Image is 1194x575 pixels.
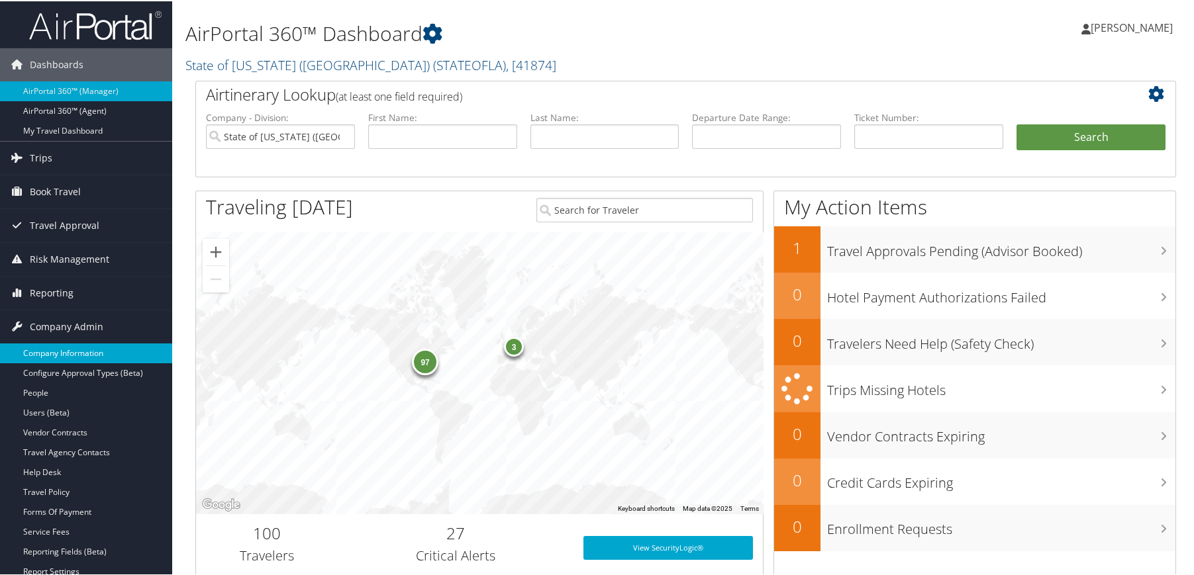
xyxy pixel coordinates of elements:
[199,495,243,512] a: Open this area in Google Maps (opens a new window)
[203,265,229,291] button: Zoom out
[348,545,564,564] h3: Critical Alerts
[530,110,679,123] label: Last Name:
[583,535,752,558] a: View SecurityLogic®
[774,318,1175,364] a: 0Travelers Need Help (Safety Check)
[30,275,74,308] span: Reporting
[774,192,1175,220] h1: My Action Items
[30,242,109,275] span: Risk Management
[30,208,99,241] span: Travel Approval
[774,514,821,537] h2: 0
[692,110,841,123] label: Departure Date Range:
[30,174,81,207] span: Book Travel
[30,140,52,173] span: Trips
[827,281,1175,306] h3: Hotel Payment Authorizations Failed
[368,110,517,123] label: First Name:
[203,238,229,264] button: Zoom in
[336,88,462,103] span: (at least one field required)
[412,347,438,374] div: 97
[774,468,821,490] h2: 0
[774,457,1175,504] a: 0Credit Cards Expiring
[536,197,753,221] input: Search for Traveler
[774,271,1175,318] a: 0Hotel Payment Authorizations Failed
[774,364,1175,411] a: Trips Missing Hotels
[774,421,821,444] h2: 0
[185,55,556,73] a: State of [US_STATE] ([GEOGRAPHIC_DATA])
[506,55,556,73] span: , [ 41874 ]
[504,335,524,355] div: 3
[827,373,1175,398] h3: Trips Missing Hotels
[30,47,83,80] span: Dashboards
[348,521,564,543] h2: 27
[185,19,852,46] h1: AirPortal 360™ Dashboard
[206,110,355,123] label: Company - Division:
[206,82,1084,105] h2: Airtinerary Lookup
[774,236,821,258] h2: 1
[827,420,1175,445] h3: Vendor Contracts Expiring
[1081,7,1186,46] a: [PERSON_NAME]
[774,225,1175,271] a: 1Travel Approvals Pending (Advisor Booked)
[740,504,759,511] a: Terms (opens in new tab)
[199,495,243,512] img: Google
[30,309,103,342] span: Company Admin
[1091,19,1173,34] span: [PERSON_NAME]
[774,328,821,351] h2: 0
[618,503,675,512] button: Keyboard shortcuts
[206,192,353,220] h1: Traveling [DATE]
[774,504,1175,550] a: 0Enrollment Requests
[433,55,506,73] span: ( STATEOFLA )
[827,466,1175,491] h3: Credit Cards Expiring
[774,411,1175,457] a: 0Vendor Contracts Expiring
[683,504,732,511] span: Map data ©2025
[774,282,821,304] h2: 0
[206,521,328,543] h2: 100
[206,545,328,564] h3: Travelers
[827,512,1175,537] h3: Enrollment Requests
[827,327,1175,352] h3: Travelers Need Help (Safety Check)
[827,234,1175,259] h3: Travel Approvals Pending (Advisor Booked)
[29,9,162,40] img: airportal-logo.png
[1017,123,1166,150] button: Search
[854,110,1003,123] label: Ticket Number:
